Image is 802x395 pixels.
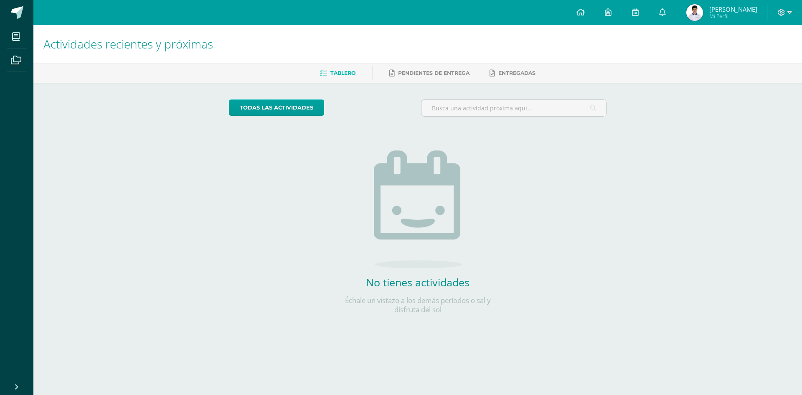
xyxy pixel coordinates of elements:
[334,296,501,314] p: Échale un vistazo a los demás períodos o sal y disfruta del sol
[490,66,536,80] a: Entregadas
[43,36,213,52] span: Actividades recientes y próximas
[709,5,757,13] span: [PERSON_NAME]
[334,275,501,289] h2: No tienes actividades
[686,4,703,21] img: 074080cf5bc733bfb543c5917e2dee20.png
[389,66,470,80] a: Pendientes de entrega
[498,70,536,76] span: Entregadas
[398,70,470,76] span: Pendientes de entrega
[374,150,462,268] img: no_activities.png
[229,99,324,116] a: todas las Actividades
[709,13,757,20] span: Mi Perfil
[330,70,355,76] span: Tablero
[320,66,355,80] a: Tablero
[421,100,607,116] input: Busca una actividad próxima aquí...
